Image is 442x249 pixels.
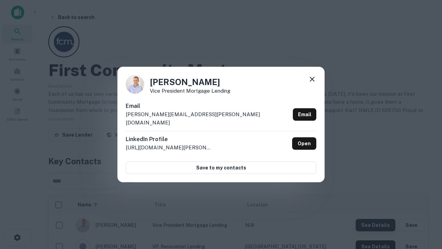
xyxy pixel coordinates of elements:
img: 1520878720083 [126,75,144,94]
p: [PERSON_NAME][EMAIL_ADDRESS][PERSON_NAME][DOMAIN_NAME] [126,110,290,127]
a: Email [293,108,316,121]
p: [URL][DOMAIN_NAME][PERSON_NAME] [126,144,212,152]
h6: Email [126,102,290,110]
iframe: Chat Widget [407,172,442,205]
button: Save to my contacts [126,162,316,174]
h4: [PERSON_NAME] [150,76,230,88]
h6: LinkedIn Profile [126,135,212,144]
p: Vice President Mortgage Lending [150,88,230,93]
a: Open [292,137,316,150]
